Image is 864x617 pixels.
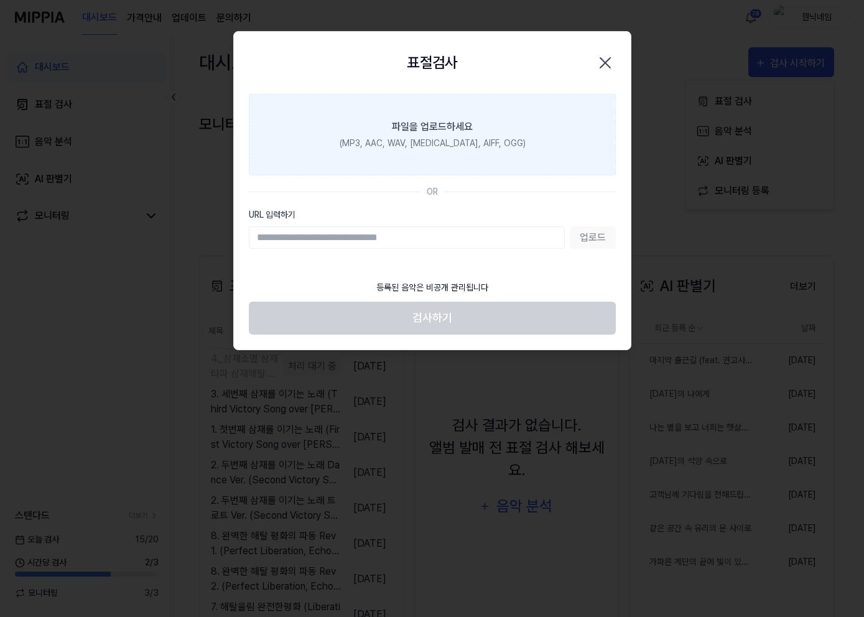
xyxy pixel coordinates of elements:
[339,137,525,150] div: (MP3, AAC, WAV, [MEDICAL_DATA], AIFF, OGG)
[392,119,473,134] div: 파일을 업로드하세요
[407,52,458,74] h2: 표절검사
[427,185,438,198] div: OR
[249,208,616,221] label: URL 입력하기
[369,274,496,302] div: 등록된 음악은 비공개 관리됩니다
